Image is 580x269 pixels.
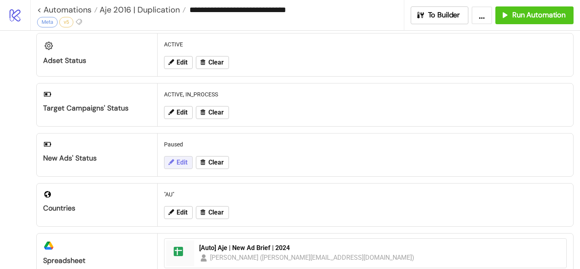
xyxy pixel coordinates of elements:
a: Aje 2016 | Duplication [98,6,186,14]
div: ACTIVE, IN_PROCESS [161,87,570,102]
div: "AU" [161,187,570,202]
span: Edit [177,209,187,216]
div: [PERSON_NAME] ([PERSON_NAME][EMAIL_ADDRESS][DOMAIN_NAME]) [210,252,415,263]
button: Clear [196,106,229,119]
div: v5 [59,17,73,27]
span: Run Automation [512,10,565,20]
span: Aje 2016 | Duplication [98,4,180,15]
div: [Auto] Aje | New Ad Brief | 2024 [199,244,561,252]
span: Edit [177,59,187,66]
div: Spreadsheet [43,256,151,265]
button: Edit [164,56,193,69]
div: New Ads' Status [43,154,151,163]
span: Edit [177,159,187,166]
div: Target Campaigns' Status [43,104,151,113]
button: Clear [196,206,229,219]
span: To Builder [428,10,460,20]
button: Edit [164,156,193,169]
span: Clear [208,159,224,166]
button: Edit [164,206,193,219]
span: Clear [208,109,224,116]
button: Run Automation [495,6,574,24]
button: Edit [164,106,193,119]
div: Countries [43,204,151,213]
button: Clear [196,156,229,169]
span: Clear [208,59,224,66]
span: Edit [177,109,187,116]
div: Paused [161,137,570,152]
span: Clear [208,209,224,216]
button: To Builder [411,6,469,24]
button: ... [472,6,492,24]
div: Meta [37,17,58,27]
div: Adset Status [43,56,151,65]
a: < Automations [37,6,98,14]
div: ACTIVE [161,37,570,52]
button: Clear [196,56,229,69]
